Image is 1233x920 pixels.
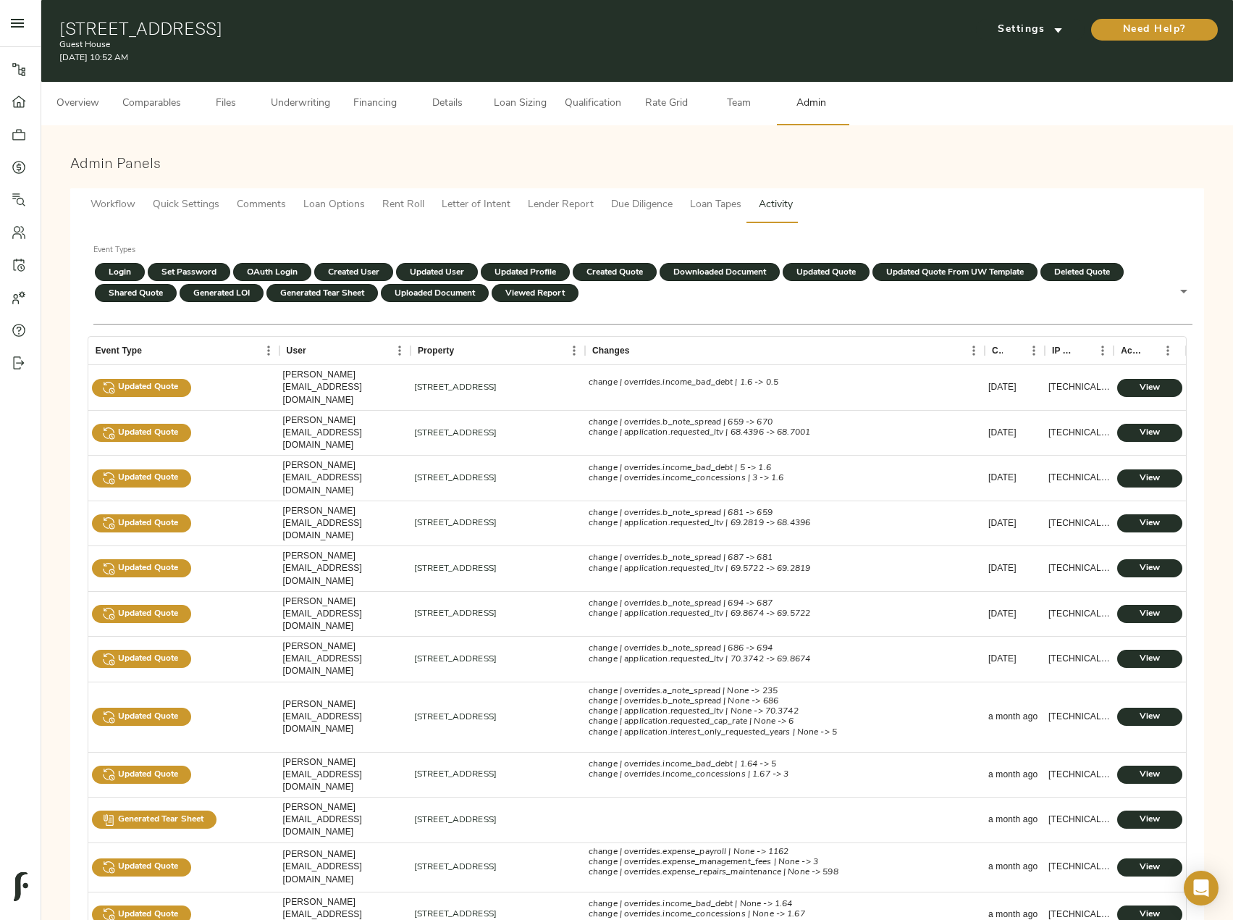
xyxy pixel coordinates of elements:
label: Event Types [93,247,136,255]
a: [STREET_ADDRESS] [414,383,497,392]
div: Open Intercom Messenger [1184,871,1219,906]
a: [STREET_ADDRESS] [414,910,497,919]
textarea: change | overrides.b_note_spread | 687 -> 681 change | application.requested_ltv | 69.5722 -> 69.... [589,553,981,584]
span: Rate Grid [639,95,694,113]
button: Need Help? [1091,19,1218,41]
span: Updated Profile [489,267,562,277]
span: Qualification [565,95,621,113]
span: Generated Tear Sheet [112,814,210,826]
span: Deleted Quote [1048,267,1116,277]
div: 173.68.245.142 [1048,608,1110,620]
button: View [1117,559,1182,577]
span: View [1132,812,1168,827]
div: justin@fulcrumlendingcorp.com [283,698,407,735]
span: Financing [348,95,403,113]
div: Created At [992,337,1003,365]
span: View [1132,516,1168,531]
div: User [279,337,411,365]
div: Action [1114,337,1186,365]
button: View [1117,766,1182,784]
button: View [1117,469,1182,488]
a: [STREET_ADDRESS] [414,863,497,871]
span: OAuth Login [241,267,303,277]
button: View [1117,514,1182,532]
span: Set Password [156,267,222,277]
span: Updated Quote [112,653,185,665]
div: Changes [585,337,985,365]
div: LoginSet PasswordOAuth LoginCreated UserUpdated UserUpdated ProfileCreated QuoteDownloaded Docume... [93,257,1193,325]
a: [STREET_ADDRESS] [414,474,497,482]
span: Updated Quote [791,267,862,277]
span: Rent Roll [382,196,424,214]
span: Uploaded Document [389,288,481,298]
span: Due Diligence [611,196,673,214]
button: View [1117,379,1182,397]
span: Files [198,95,253,113]
textarea: change | overrides.b_note_spread | 659 -> 670 change | application.requested_ltv | 68.4396 -> 68.... [589,417,981,448]
div: Action [1121,337,1141,365]
textarea: change | overrides.income_bad_debt | 5 -> 1.6 change | overrides.income_concessions | 3 -> 1.6 [589,463,981,494]
span: Login [103,267,137,277]
h3: Admin Panels [70,154,1204,171]
span: Updated Quote [112,711,185,723]
a: [STREET_ADDRESS] [414,609,497,618]
div: justin@fulcrumlendingcorp.com [283,550,407,587]
button: Sort [1003,340,1023,361]
span: Updated Quote [112,562,185,574]
div: 23 days ago [988,517,1017,530]
span: Comparables [122,95,181,113]
span: Updated Quote [112,608,185,620]
span: Loan Tapes [690,196,741,214]
span: Updated User [404,267,470,277]
textarea: change | overrides.a_note_spread | None -> 235 change | overrides.b_note_spread | None -> 686 cha... [589,686,981,748]
img: logo [14,872,28,901]
textarea: change | overrides.b_note_spread | 686 -> 694 change | application.requested_ltv | 70.3742 -> 69.... [589,643,981,674]
div: 21 days ago [988,472,1017,484]
span: View [1132,651,1168,666]
span: View [1132,606,1168,622]
div: Property [411,337,585,365]
div: justin@fulcrumlendingcorp.com [283,848,407,885]
textarea: change | overrides.income_bad_debt | 1.64 -> 5 change | overrides.income_concessions | 1.67 -> 3 [589,759,981,790]
p: Guest House [59,38,830,51]
button: Sort [454,340,474,361]
div: 100.37.187.154 [1048,381,1110,393]
span: Letter of Intent [442,196,510,214]
button: View [1117,650,1182,668]
div: 173.68.245.142 [1048,653,1110,665]
div: 100.37.187.154 [1048,711,1110,723]
span: View [1132,425,1168,440]
a: [STREET_ADDRESS] [414,770,497,779]
button: Sort [630,340,650,361]
button: Menu [1157,340,1179,361]
span: Need Help? [1106,21,1203,39]
div: justin@fulcrumlendingcorp.com [283,414,407,451]
span: Loan Sizing [492,95,547,113]
a: [STREET_ADDRESS] [414,564,497,573]
textarea: change | overrides.b_note_spread | 681 -> 659 change | application.requested_ltv | 69.2819 -> 68.... [589,508,981,539]
a: [STREET_ADDRESS] [414,713,497,722]
div: 100.37.187.154 [1048,814,1110,826]
button: Sort [1141,340,1161,361]
div: Created At [985,337,1045,365]
h1: [STREET_ADDRESS] [59,18,830,38]
a: [STREET_ADDRESS] [414,816,497,824]
div: justin@fulcrumlendingcorp.com [283,640,407,677]
div: a month ago [988,769,1038,781]
span: View [1132,380,1168,396]
div: IP Address [1045,337,1114,365]
div: justin@fulcrumlendingcorp.com [283,756,407,793]
div: 100.37.187.154 [1048,861,1110,873]
div: IP Address [1052,337,1072,365]
div: Event Type [96,337,142,365]
div: Event Type [88,337,279,365]
button: View [1117,708,1182,726]
div: 173.68.245.142 [1048,562,1110,574]
span: Updated Quote From UW Template [880,267,1030,277]
button: View [1117,811,1182,829]
span: View [1132,471,1168,486]
span: Updated Quote [112,472,185,484]
span: Updated Quote [112,861,185,873]
span: Downloaded Document [668,267,772,277]
div: justin@fulcrumlendingcorp.com [283,801,407,838]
